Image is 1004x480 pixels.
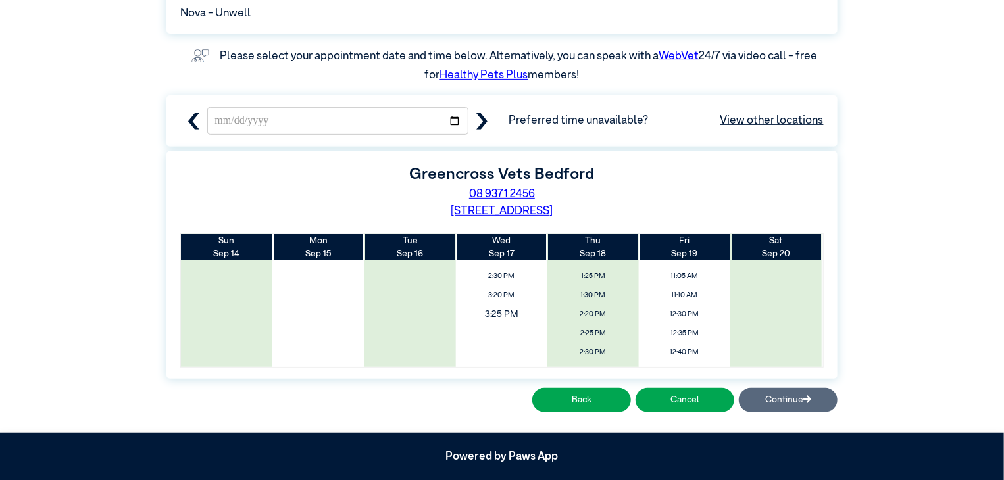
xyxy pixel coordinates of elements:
label: Greencross Vets Bedford [410,166,595,182]
span: 12:40 PM [643,345,726,361]
span: 3:20 PM [460,287,543,304]
label: Please select your appointment date and time below. Alternatively, you can speak with a 24/7 via ... [220,51,819,82]
button: Back [532,388,631,412]
th: Sep 19 [639,234,730,261]
span: 12:35 PM [643,325,726,342]
img: vet [187,45,214,67]
a: [STREET_ADDRESS] [451,206,553,217]
span: 11:05 AM [643,268,726,284]
a: 08 9371 2456 [469,189,535,200]
th: Sep 18 [547,234,639,261]
span: 3:25 PM [447,304,556,325]
span: 11:10 AM [643,287,726,304]
span: 2:25 PM [551,325,635,342]
span: Nova - Unwell [180,5,251,22]
th: Sep 15 [272,234,364,261]
th: Sep 20 [730,234,822,261]
span: 2:30 PM [460,268,543,284]
a: View other locations [720,112,824,130]
th: Sep 16 [364,234,456,261]
span: 12:30 PM [643,306,726,323]
span: 1:25 PM [551,268,635,284]
span: 1:30 PM [551,287,635,304]
button: Cancel [636,388,734,412]
span: Preferred time unavailable? [509,112,824,130]
span: 12:45 PM [643,364,726,380]
span: 2:20 PM [551,306,635,323]
span: 2:30 PM [551,345,635,361]
span: 3:30 PM [551,364,635,380]
h5: Powered by Paws App [166,450,838,464]
th: Sep 14 [181,234,272,261]
a: WebVet [659,51,699,62]
a: Healthy Pets Plus [440,70,528,81]
th: Sep 17 [456,234,547,261]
